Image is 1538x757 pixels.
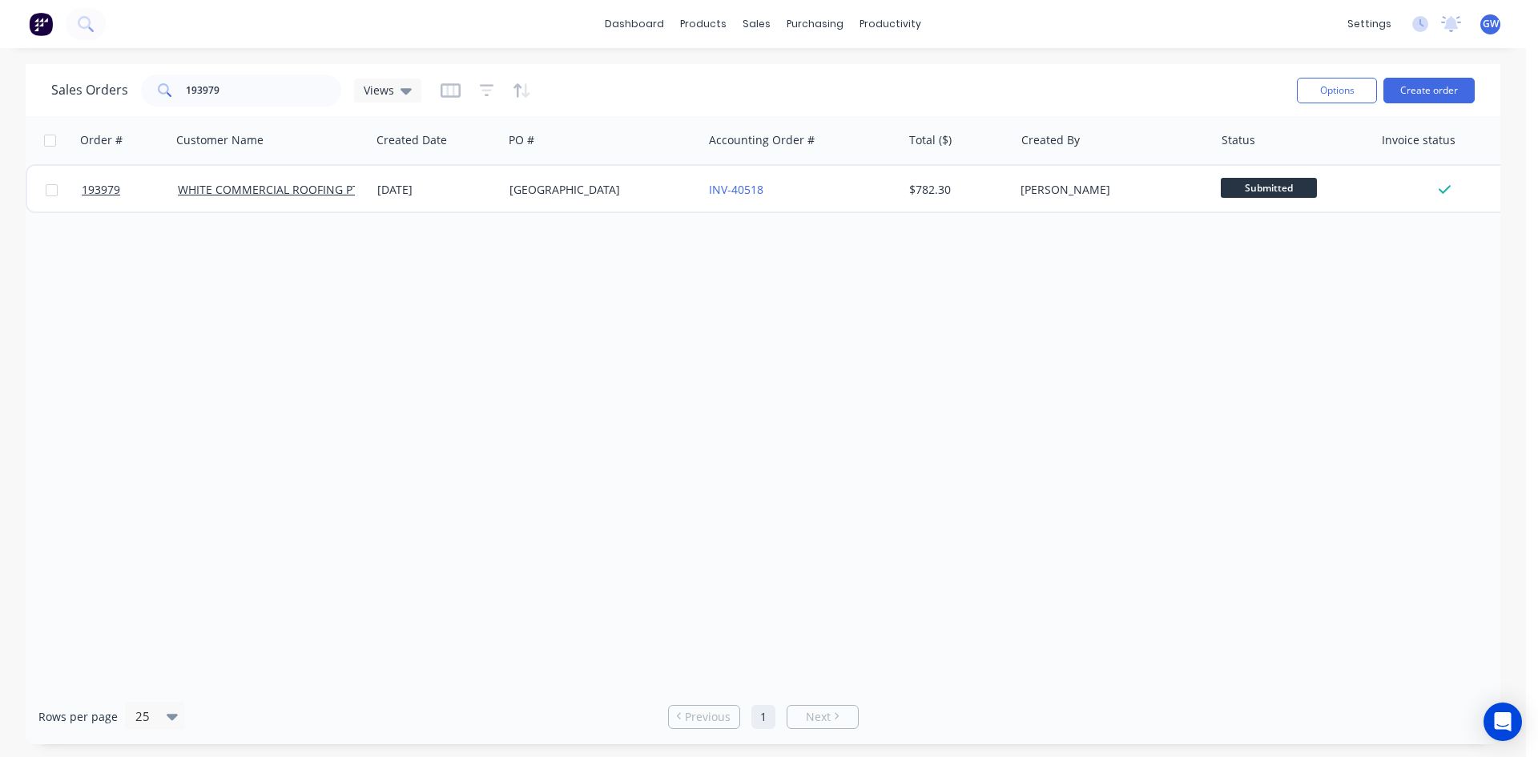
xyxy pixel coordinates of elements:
[597,12,672,36] a: dashboard
[178,182,389,197] a: WHITE COMMERCIAL ROOFING PTY LTD
[1297,78,1377,103] button: Options
[909,132,952,148] div: Total ($)
[80,132,123,148] div: Order #
[1383,78,1475,103] button: Create order
[685,709,731,725] span: Previous
[376,132,447,148] div: Created Date
[787,709,858,725] a: Next page
[82,166,178,214] a: 193979
[779,12,852,36] div: purchasing
[1221,178,1317,198] span: Submitted
[51,83,128,98] h1: Sales Orders
[662,705,865,729] ul: Pagination
[38,709,118,725] span: Rows per page
[1484,703,1522,741] div: Open Intercom Messenger
[176,132,264,148] div: Customer Name
[82,182,120,198] span: 193979
[509,182,687,198] div: [GEOGRAPHIC_DATA]
[909,182,1003,198] div: $782.30
[709,132,815,148] div: Accounting Order #
[709,182,763,197] a: INV-40518
[186,74,342,107] input: Search...
[377,182,497,198] div: [DATE]
[364,82,394,99] span: Views
[1021,132,1080,148] div: Created By
[1339,12,1399,36] div: settings
[806,709,831,725] span: Next
[1021,182,1198,198] div: [PERSON_NAME]
[509,132,534,148] div: PO #
[669,709,739,725] a: Previous page
[29,12,53,36] img: Factory
[852,12,929,36] div: productivity
[735,12,779,36] div: sales
[672,12,735,36] div: products
[1483,17,1499,31] span: GW
[1222,132,1255,148] div: Status
[751,705,775,729] a: Page 1 is your current page
[1382,132,1455,148] div: Invoice status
